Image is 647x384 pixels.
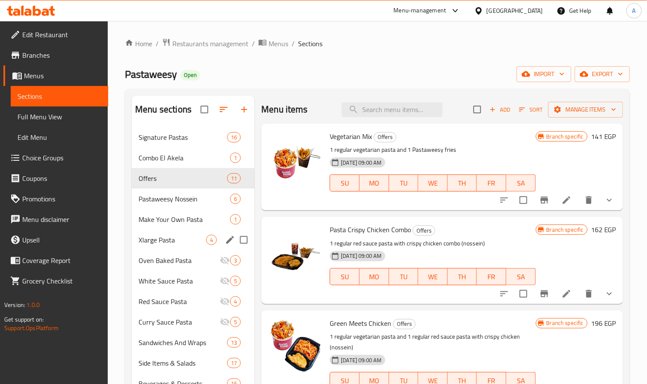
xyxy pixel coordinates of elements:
[22,153,101,163] span: Choice Groups
[632,6,636,15] span: A
[230,318,240,326] span: 5
[139,132,227,142] div: Signature Pastas
[579,190,599,210] button: delete
[139,276,220,286] span: White Sauce Pasta
[135,103,192,116] h2: Menu sections
[252,38,255,49] li: /
[22,214,101,224] span: Menu disclaimer
[139,214,230,224] span: Make Your Own Pasta
[330,238,535,249] p: 1 regular red sauce pasta with crispy chicken combo (nossein)
[517,103,545,116] button: Sort
[230,216,240,224] span: 1
[22,50,101,60] span: Branches
[488,105,511,115] span: Add
[3,189,108,209] a: Promotions
[330,223,411,236] span: Pasta Crispy Chicken Combo
[220,276,230,286] svg: Inactive section
[230,153,241,163] div: items
[477,174,506,192] button: FR
[4,314,44,325] span: Get support on:
[418,174,448,192] button: WE
[448,268,477,285] button: TH
[3,24,108,45] a: Edit Restaurant
[268,224,323,278] img: Pasta Crispy Chicken Combo
[230,154,240,162] span: 1
[337,252,385,260] span: [DATE] 09:00 AM
[543,319,587,327] span: Branch specific
[132,250,254,271] div: Oven Baked Pasta3
[575,66,630,82] button: export
[413,225,435,236] div: Offers
[139,235,206,245] span: Xlarge Pasta
[139,296,220,307] span: Red Sauce Pasta
[330,145,535,155] p: 1 regular vegetarian pasta and 1 Pastaweesy fries
[125,38,630,49] nav: breadcrumb
[494,190,514,210] button: sort-choices
[510,271,532,283] span: SA
[363,177,386,189] span: MO
[234,99,254,120] button: Add section
[132,291,254,312] div: Red Sauce Pasta4
[227,173,241,183] div: items
[480,177,503,189] span: FR
[139,194,230,204] span: Pastaweesy Nossein
[394,6,446,16] div: Menu-management
[334,177,356,189] span: SU
[298,38,322,49] span: Sections
[18,91,101,101] span: Sections
[3,230,108,250] a: Upsell
[172,38,248,49] span: Restaurants management
[139,173,227,183] span: Offers
[451,177,474,189] span: TH
[230,214,241,224] div: items
[261,103,308,116] h2: Menu items
[591,317,616,329] h6: 196 EGP
[230,317,241,327] div: items
[139,255,220,266] span: Oven Baked Pasta
[132,230,254,250] div: Xlarge Pasta4edit
[18,132,101,142] span: Edit Menu
[523,69,564,80] span: import
[330,174,360,192] button: SU
[11,127,108,148] a: Edit Menu
[599,284,620,304] button: show more
[3,65,108,86] a: Menus
[180,71,200,79] span: Open
[230,255,241,266] div: items
[139,153,230,163] div: Combo El Akela
[180,70,200,80] div: Open
[534,190,555,210] button: Branch-specific-item
[207,236,216,244] span: 4
[393,319,415,329] span: Offers
[486,103,514,116] button: Add
[514,285,532,303] span: Select to update
[591,130,616,142] h6: 141 EGP
[132,271,254,291] div: White Sauce Pasta5
[22,276,101,286] span: Grocery Checklist
[3,45,108,65] a: Branches
[125,65,177,84] span: Pastaweesy
[3,271,108,291] a: Grocery Checklist
[514,103,548,116] span: Sort items
[132,312,254,332] div: Curry Sauce Pasta5
[579,284,599,304] button: delete
[543,226,587,234] span: Branch specific
[3,250,108,271] a: Coverage Report
[342,102,443,117] input: search
[517,66,571,82] button: import
[18,112,101,122] span: Full Menu View
[230,195,240,203] span: 6
[230,296,241,307] div: items
[4,322,59,334] a: Support.OpsPlatform
[139,358,227,368] span: Side Items & Salads
[413,226,435,236] span: Offers
[227,174,240,183] span: 11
